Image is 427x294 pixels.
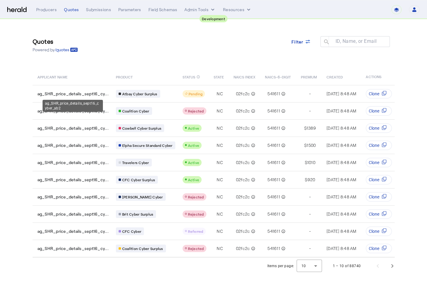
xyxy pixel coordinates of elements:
[366,123,392,133] button: Clone
[236,142,250,148] span: 02fc2c
[236,194,250,200] span: 02fc2c
[327,246,356,251] span: [DATE] 8:48 AM
[280,245,285,251] mat-icon: info_outline
[366,226,392,236] button: Clone
[37,74,68,80] span: APPLICANT NAME
[37,125,109,131] span: ag_SHR_price_details_sept16_cy...
[122,177,155,182] span: CFC Cyber Surplus
[188,126,199,130] span: Active
[37,160,109,166] span: ag_SHR_price_details_sept16_cy...
[267,125,280,131] span: 541611
[307,142,316,148] span: 1500
[305,160,307,166] span: $
[305,177,307,183] span: $
[37,108,109,114] span: ag_SHR_price_details_sept16_cy...
[369,177,380,183] span: Clone
[250,177,255,183] mat-icon: info_outline
[327,211,356,217] span: [DATE] 8:48 AM
[217,228,223,234] span: NC
[309,211,311,217] span: -
[320,39,331,46] mat-icon: search
[327,125,356,131] span: [DATE] 8:48 AM
[304,125,307,131] span: $
[188,160,199,165] span: Active
[189,92,203,96] span: Pending
[250,245,255,251] mat-icon: info_outline
[234,74,255,80] span: NAICS INDEX
[361,68,395,85] th: ACTIONS
[37,228,109,234] span: ag_SHR_price_details_sept16_cy...
[122,143,173,148] span: Elpha Secure Standard Cyber
[188,246,204,251] span: Rejected
[366,158,392,167] button: Clone
[217,91,223,97] span: NC
[184,7,216,13] button: internal dropdown menu
[43,100,103,112] div: ag_SHR_price_details_sept16_cyber_ab2
[250,108,255,114] mat-icon: info_outline
[37,91,109,97] span: ag_SHR_price_details_sept16_cy...
[7,7,27,13] img: Herald Logo
[250,160,255,166] mat-icon: info_outline
[309,228,311,234] span: -
[366,244,392,253] button: Clone
[327,194,356,199] span: [DATE] 8:48 AM
[33,37,78,46] h3: Quotes
[280,194,285,200] mat-icon: info_outline
[307,160,315,166] span: 1010
[214,74,224,80] span: STATE
[236,245,250,251] span: 02fc2c
[236,125,250,131] span: 02fc2c
[327,177,356,182] span: [DATE] 8:48 AM
[327,160,356,165] span: [DATE] 8:48 AM
[223,7,252,13] button: Resources dropdown menu
[301,74,317,80] span: PREMIUM
[217,245,223,251] span: NC
[265,74,291,80] span: NAICS-6-DIGIT
[369,245,380,251] span: Clone
[307,125,316,131] span: 1389
[250,91,255,97] mat-icon: info_outline
[267,263,294,269] div: Items per page:
[309,108,311,114] span: -
[183,74,196,80] span: STATUS
[267,142,280,148] span: 541611
[280,160,285,166] mat-icon: info_outline
[196,74,200,80] mat-icon: info_outline
[287,36,316,47] button: Filter
[369,211,380,217] span: Clone
[217,142,223,148] span: NC
[37,194,109,200] span: ag_SHR_price_details_sept16_cy...
[188,109,204,113] span: Rejected
[267,228,280,234] span: 541611
[64,7,79,13] div: Quotes
[366,141,392,150] button: Clone
[236,211,250,217] span: 02fc2c
[280,228,285,234] mat-icon: info_outline
[116,74,133,80] span: PRODUCT
[122,160,149,165] span: Travelers Cyber
[280,125,285,131] mat-icon: info_outline
[217,160,223,166] span: NC
[292,39,304,45] span: Filter
[118,7,141,13] div: Parameters
[188,143,199,147] span: Active
[369,228,380,234] span: Clone
[309,194,311,200] span: -
[217,194,223,200] span: NC
[236,177,250,183] span: 02fc2c
[280,142,285,148] mat-icon: info_outline
[327,143,356,148] span: [DATE] 8:48 AM
[250,211,255,217] mat-icon: info_outline
[86,7,111,13] div: Submissions
[236,91,250,97] span: 02fc2c
[122,91,158,96] span: Atbay Cyber Surplus
[267,160,280,166] span: 541611
[280,211,285,217] mat-icon: info_outline
[37,211,109,217] span: ag_SHR_price_details_sept16_cy...
[369,108,380,114] span: Clone
[369,125,380,131] span: Clone
[33,47,78,53] p: Powered by
[217,108,223,114] span: NC
[37,177,109,183] span: ag_SHR_price_details_sept16_cy...
[267,108,280,114] span: 541611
